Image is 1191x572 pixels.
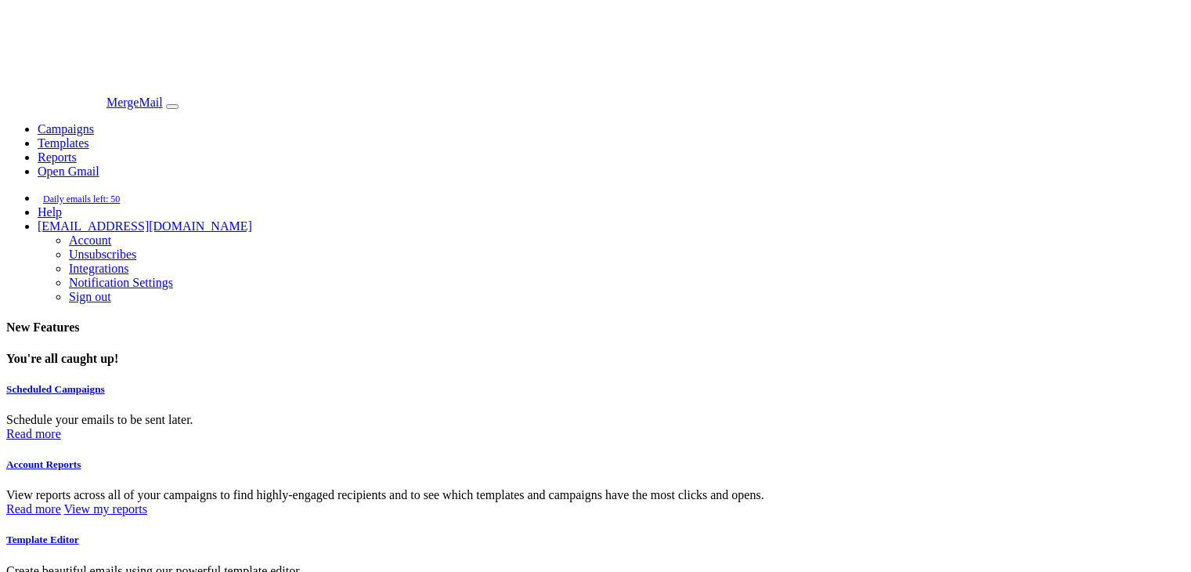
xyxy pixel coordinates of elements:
[6,383,105,395] a: Scheduled Campaigns
[6,352,118,365] strong: You're all caught up!
[69,234,111,247] a: Account
[38,191,125,205] a: Daily emails left: 50
[69,276,173,289] a: Notification Settings
[166,104,179,109] button: Toggle navigation
[6,96,163,109] a: MergeMail
[6,427,61,440] a: Read more
[38,136,89,150] a: Templates
[6,458,81,470] a: Account Reports
[69,262,128,275] a: Integrations
[6,502,61,516] a: Read more
[63,502,147,516] a: View my reports
[6,534,79,545] a: Template Editor
[6,320,1185,335] h4: New Features
[6,413,1185,427] div: Schedule your emails to be sent later.
[69,248,136,261] a: Unsubscribes
[38,205,62,219] a: Help
[38,122,94,136] a: Campaigns
[38,150,77,164] a: Reports
[6,488,1185,502] div: View reports across all of your campaigns to find highly-engaged recipients and to see which temp...
[38,190,125,208] span: Daily emails left: 50
[6,6,106,107] img: MergeMail logo
[38,219,252,233] a: [EMAIL_ADDRESS][DOMAIN_NAME]
[38,234,1185,304] div: [EMAIL_ADDRESS][DOMAIN_NAME]
[69,290,111,303] a: Sign out
[38,165,99,178] a: Open Gmail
